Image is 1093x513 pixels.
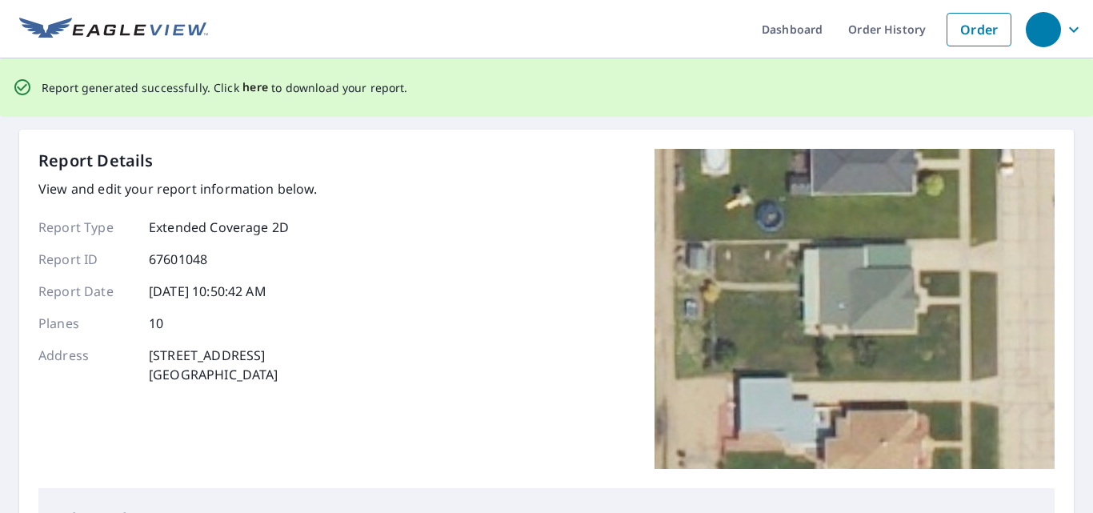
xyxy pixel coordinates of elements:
[38,314,134,333] p: Planes
[149,314,163,333] p: 10
[38,218,134,237] p: Report Type
[149,218,289,237] p: Extended Coverage 2D
[149,250,207,269] p: 67601048
[38,179,318,198] p: View and edit your report information below.
[38,346,134,384] p: Address
[149,346,278,384] p: [STREET_ADDRESS] [GEOGRAPHIC_DATA]
[38,250,134,269] p: Report ID
[38,149,154,173] p: Report Details
[947,13,1011,46] a: Order
[655,149,1055,469] img: Top image
[19,18,208,42] img: EV Logo
[42,78,408,98] p: Report generated successfully. Click to download your report.
[38,282,134,301] p: Report Date
[242,78,269,98] button: here
[149,282,266,301] p: [DATE] 10:50:42 AM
